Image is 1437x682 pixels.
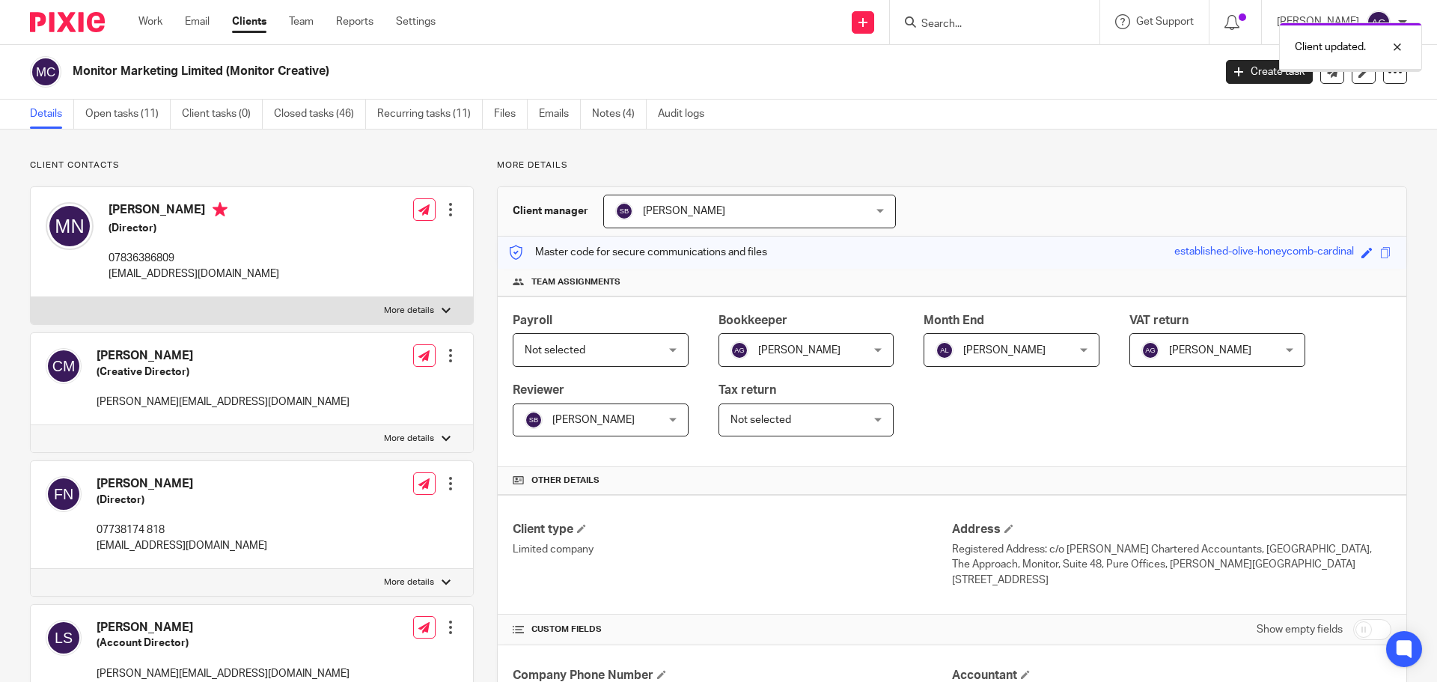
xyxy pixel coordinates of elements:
[531,276,620,288] span: Team assignments
[97,493,267,508] h5: (Director)
[97,620,350,636] h4: [PERSON_NAME]
[182,100,263,129] a: Client tasks (0)
[46,620,82,656] img: svg%3E
[513,624,952,636] h4: CUSTOM FIELDS
[46,202,94,250] img: svg%3E
[185,14,210,29] a: Email
[30,12,105,32] img: Pixie
[1129,314,1189,326] span: VAT return
[513,522,952,538] h4: Client type
[592,100,647,129] a: Notes (4)
[138,14,162,29] a: Work
[289,14,314,29] a: Team
[30,56,61,88] img: svg%3E
[232,14,266,29] a: Clients
[513,204,588,219] h3: Client manager
[513,314,552,326] span: Payroll
[1226,60,1313,84] a: Create task
[718,384,776,396] span: Tax return
[509,245,767,260] p: Master code for secure communications and files
[109,202,279,221] h4: [PERSON_NAME]
[952,542,1391,573] p: Registered Address: c/o [PERSON_NAME] Chartered Accountants, [GEOGRAPHIC_DATA], The Approach, Mon...
[952,573,1391,588] p: [STREET_ADDRESS]
[658,100,716,129] a: Audit logs
[718,314,787,326] span: Bookkeeper
[30,159,474,171] p: Client contacts
[525,345,585,356] span: Not selected
[643,206,725,216] span: [PERSON_NAME]
[1367,10,1391,34] img: svg%3E
[274,100,366,129] a: Closed tasks (46)
[1141,341,1159,359] img: svg%3E
[97,365,350,380] h5: (Creative Director)
[97,348,350,364] h4: [PERSON_NAME]
[213,202,228,217] i: Primary
[1169,345,1251,356] span: [PERSON_NAME]
[730,341,748,359] img: svg%3E
[109,251,279,266] p: 07836386809
[97,666,350,681] p: [PERSON_NAME][EMAIL_ADDRESS][DOMAIN_NAME]
[513,384,564,396] span: Reviewer
[46,348,82,384] img: svg%3E
[758,345,840,356] span: [PERSON_NAME]
[85,100,171,129] a: Open tasks (11)
[97,476,267,492] h4: [PERSON_NAME]
[525,411,543,429] img: svg%3E
[513,542,952,557] p: Limited company
[497,159,1407,171] p: More details
[46,476,82,512] img: svg%3E
[1174,244,1354,261] div: established-olive-honeycomb-cardinal
[73,64,977,79] h2: Monitor Marketing Limited (Monitor Creative)
[97,523,267,538] p: 07738174 818
[924,314,984,326] span: Month End
[494,100,528,129] a: Files
[384,305,434,317] p: More details
[97,395,350,409] p: [PERSON_NAME][EMAIL_ADDRESS][DOMAIN_NAME]
[730,415,791,425] span: Not selected
[539,100,581,129] a: Emails
[1295,40,1366,55] p: Client updated.
[109,267,279,281] p: [EMAIL_ADDRESS][DOMAIN_NAME]
[377,100,483,129] a: Recurring tasks (11)
[384,433,434,445] p: More details
[531,475,599,487] span: Other details
[97,538,267,553] p: [EMAIL_ADDRESS][DOMAIN_NAME]
[109,221,279,236] h5: (Director)
[963,345,1046,356] span: [PERSON_NAME]
[952,522,1391,538] h4: Address
[384,576,434,588] p: More details
[396,14,436,29] a: Settings
[30,100,74,129] a: Details
[552,415,635,425] span: [PERSON_NAME]
[97,636,350,651] h5: (Account Director)
[336,14,373,29] a: Reports
[615,202,633,220] img: svg%3E
[1257,622,1343,637] label: Show empty fields
[936,341,954,359] img: svg%3E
